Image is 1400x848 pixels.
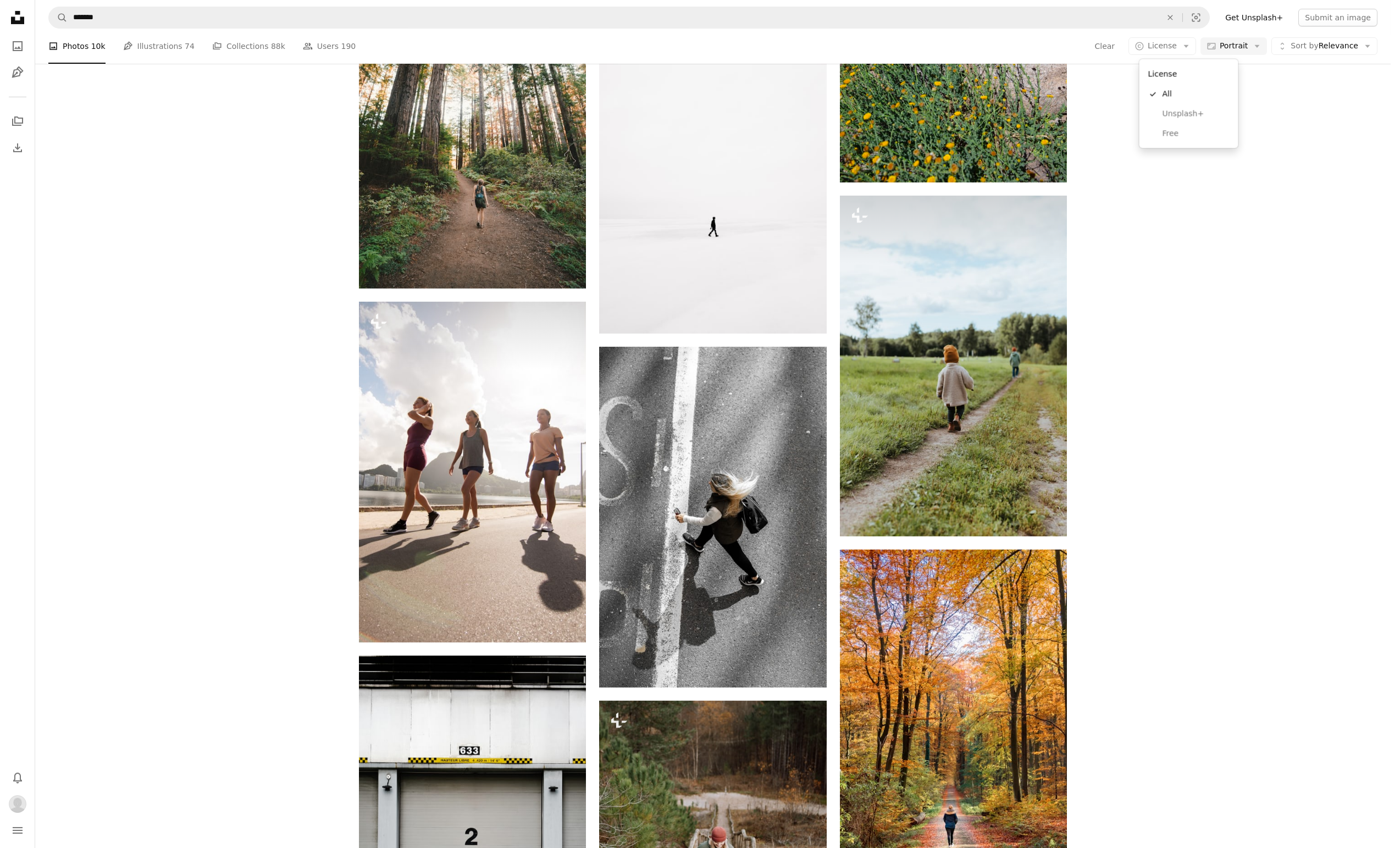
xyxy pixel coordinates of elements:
div: License [1139,59,1238,148]
button: Portrait [1200,37,1267,55]
span: Free [1163,128,1230,139]
button: License [1128,37,1196,55]
span: License [1148,41,1177,50]
div: License [1144,64,1234,85]
span: All [1163,89,1230,100]
span: Unsplash+ [1163,108,1230,119]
